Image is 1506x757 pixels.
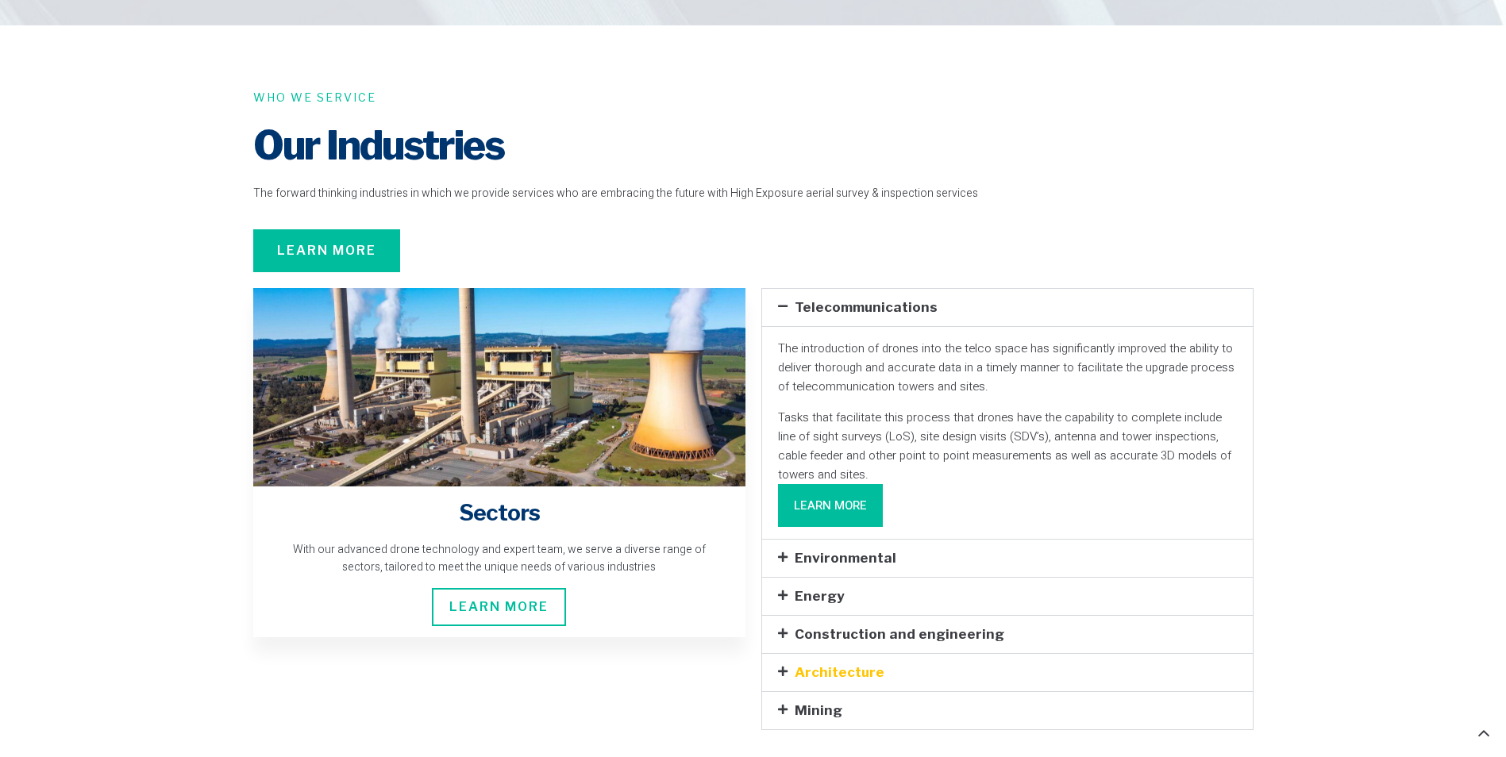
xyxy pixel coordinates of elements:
a: Learn More [778,484,883,527]
div: With our advanced drone technology and expert team, we serve a diverse range of sectors, tailored... [275,541,723,577]
h4: Sectors [275,498,723,528]
div: Environmental [762,540,1253,577]
div: Telecommunications [762,326,1253,539]
p: The introduction of drones into the telco space has significantly improved the ability to deliver... [778,339,1237,396]
h6: WHO WE SERVICE [253,89,1254,106]
div: Construction and engineering [762,616,1253,653]
p: Tasks that facilitate this process that drones have the capability to complete include line of si... [778,408,1237,484]
p: The forward thinking industries in which we provide services who are embracing the future with Hi... [253,185,1254,202]
span: Learn More [432,588,566,626]
a: Architecture [795,664,884,680]
span: Learn More [277,241,376,260]
div: Telecommunications [762,289,1253,326]
a: Sectors With our advanced drone technology and expert team, we serve a diverse range of sectors, ... [253,288,745,637]
div: Architecture [762,654,1253,691]
a: Mining [795,702,842,718]
div: Mining [762,692,1253,729]
a: Learn More [253,229,400,272]
a: Environmental [795,550,896,566]
a: Energy [795,588,845,604]
div: Energy [762,578,1253,615]
a: Construction and engineering [795,626,1004,642]
a: Telecommunications [795,299,938,315]
h2: Our Industries [253,121,1254,169]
